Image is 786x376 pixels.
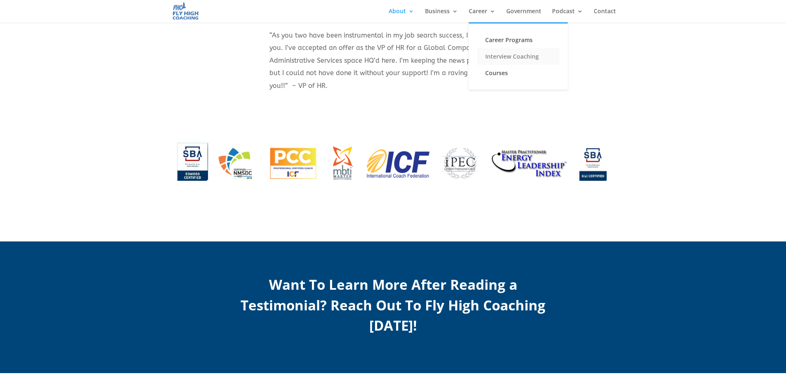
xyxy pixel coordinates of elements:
[552,8,583,22] a: Podcast
[425,8,458,22] a: Business
[232,274,554,340] h2: Want To Learn More After Reading a Testimonial? Reach Out To Fly High Coaching [DATE]!
[477,65,559,81] a: Courses
[477,48,559,65] a: Interview Coaching
[172,2,199,20] img: Fly High Coaching
[269,29,517,99] p: “As you two have been instrumental in my job search success, I want to thank you. I’ve accepted a...
[594,8,616,22] a: Contact
[506,8,541,22] a: Government
[170,142,616,181] img: Credentials-WEB-BANNERupddsmaller
[477,32,559,48] a: Career Programs
[389,8,414,22] a: About
[469,8,496,22] a: Career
